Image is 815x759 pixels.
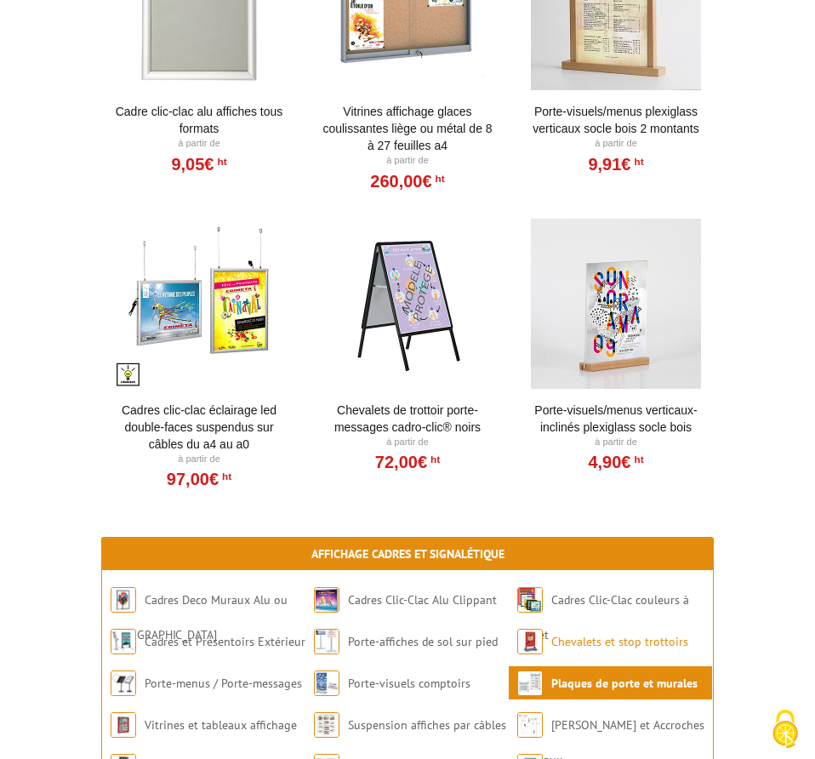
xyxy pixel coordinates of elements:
a: Suspension affiches par câbles [348,717,506,733]
p: À partir de [527,137,704,151]
img: Porte-menus / Porte-messages [111,671,136,696]
a: 97,00€HT [167,474,231,484]
img: Cadres Clic-Clac Alu Clippant [314,587,339,613]
img: Cadres Clic-Clac couleurs à clapet [517,587,543,613]
a: 260,00€HT [370,176,444,186]
a: Cadre Clic-Clac Alu affiches tous formats [111,103,288,137]
a: Cadres Clic-Clac couleurs à clapet [517,592,689,642]
a: Vitrines affichage glaces coulissantes liège ou métal de 8 à 27 feuilles A4 [319,103,496,154]
a: Porte-Visuels/Menus verticaux-inclinés plexiglass socle bois [527,402,704,436]
p: À partir de [111,137,288,151]
a: 9,91€HT [588,159,643,169]
a: Affichage Cadres et Signalétique [311,546,504,562]
img: Suspension affiches par câbles [314,712,339,738]
a: Cadres et Présentoirs Extérieur [145,634,305,649]
a: Cadres clic-clac éclairage LED double-faces suspendus sur câbles du A4 au A0 [111,402,288,453]
p: À partir de [319,154,496,168]
a: Chevalets et stop trottoirs [551,634,688,649]
img: Cookies (fenêtre modale) [764,708,806,750]
sup: HT [219,471,231,482]
a: Cadres Deco Muraux Alu ou [GEOGRAPHIC_DATA] [111,592,288,642]
sup: HT [427,454,440,465]
a: 72,00€HT [375,457,440,467]
a: Porte-Visuels/Menus Plexiglass Verticaux Socle Bois 2 Montants [527,103,704,137]
img: Cimaises et Accroches tableaux [517,712,543,738]
sup: HT [630,156,643,168]
sup: HT [630,454,643,465]
a: Porte-menus / Porte-messages [145,676,302,691]
p: À partir de [319,436,496,449]
sup: HT [432,173,445,185]
a: Porte-visuels comptoirs [348,676,470,691]
img: Plaques de porte et murales [517,671,543,696]
a: Vitrines et tableaux affichage [145,717,297,733]
img: Porte-visuels comptoirs [314,671,339,696]
p: À partir de [527,436,704,449]
a: 4,90€HT [588,457,643,467]
p: À partir de [111,453,288,466]
a: Plaques de porte et murales [551,676,698,691]
img: Chevalets et stop trottoirs [517,629,543,654]
img: Porte-affiches de sol sur pied [314,629,339,654]
sup: HT [214,156,226,168]
a: Porte-affiches de sol sur pied [348,634,498,649]
a: Chevalets de trottoir porte-messages Cadro-Clic® Noirs [319,402,496,436]
a: 9,05€HT [171,159,226,169]
button: Cookies (fenêtre modale) [755,701,815,759]
a: Cadres Clic-Clac Alu Clippant [348,592,497,608]
img: Cadres Deco Muraux Alu ou Bois [111,587,136,613]
img: Vitrines et tableaux affichage [111,712,136,738]
img: Cadres et Présentoirs Extérieur [111,629,136,654]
